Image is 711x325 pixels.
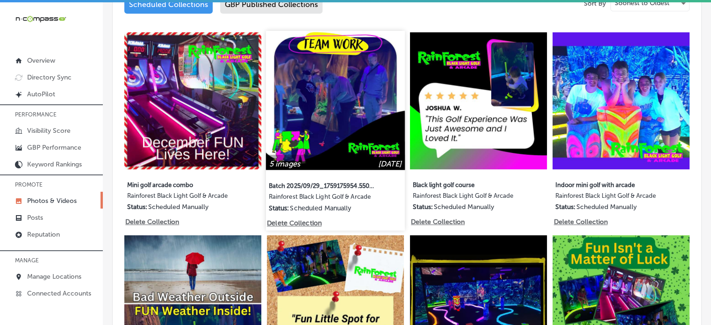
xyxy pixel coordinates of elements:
[411,218,464,226] p: Delete Collection
[413,176,519,192] label: Black light golf course
[27,273,81,281] p: Manage Locations
[267,219,321,227] p: Delete Collection
[413,192,519,203] label: Rainforest Black Light Golf & Arcade
[269,159,300,168] p: 5 images
[410,32,547,169] img: Collection thumbnail
[27,90,55,98] p: AutoPilot
[27,214,43,222] p: Posts
[127,203,147,211] p: Status:
[378,159,402,168] p: [DATE]
[413,203,433,211] p: Status:
[554,218,607,226] p: Delete Collection
[127,176,234,192] label: Mini golf arcade combo
[576,203,637,211] p: Scheduled Manually
[27,231,60,238] p: Reputation
[555,176,662,192] label: Indoor mini golf with arcade
[125,218,178,226] p: Delete Collection
[27,127,71,135] p: Visibility Score
[27,73,72,81] p: Directory Sync
[553,32,689,169] img: Collection thumbnail
[27,289,91,297] p: Connected Accounts
[15,14,66,23] img: 660ab0bf-5cc7-4cb8-ba1c-48b5ae0f18e60NCTV_CLogo_TV_Black_-500x88.png
[27,160,82,168] p: Keyword Rankings
[290,204,352,212] p: Scheduled Manually
[269,177,377,194] label: Batch 2025/09/29_1759175954.5507622
[148,203,208,211] p: Scheduled Manually
[124,32,261,169] img: Collection thumbnail
[266,31,405,170] img: Collection thumbnail
[269,204,289,212] p: Status:
[27,144,81,152] p: GBP Performance
[127,192,234,203] label: Rainforest Black Light Golf & Arcade
[269,193,377,204] label: Rainforest Black Light Golf & Arcade
[434,203,494,211] p: Scheduled Manually
[27,197,77,205] p: Photos & Videos
[27,57,55,65] p: Overview
[555,203,575,211] p: Status:
[555,192,662,203] label: Rainforest Black Light Golf & Arcade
